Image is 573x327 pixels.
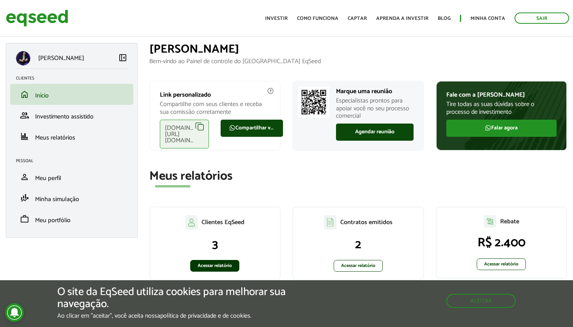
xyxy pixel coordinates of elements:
[57,312,332,320] p: Ao clicar em "aceitar", você aceita nossa .
[16,132,127,141] a: financeMeus relatórios
[149,43,568,56] h1: [PERSON_NAME]
[297,16,338,21] a: Como funciona
[298,87,329,118] img: Marcar reunião com consultor
[118,53,127,62] span: left_panel_close
[446,101,557,115] p: Tire todas as suas dúvidas sobre o processo de investimento
[265,16,288,21] a: Investir
[446,91,557,99] p: Fale com a [PERSON_NAME]
[10,166,133,187] li: Meu perfil
[446,294,516,308] button: Aceitar
[477,258,526,270] a: Acessar relatório
[35,133,75,143] span: Meus relatórios
[336,124,414,141] a: Agendar reunião
[16,214,127,224] a: workMeu portfólio
[515,12,569,24] a: Sair
[35,194,79,205] span: Minha simulação
[158,237,272,252] p: 3
[20,90,29,99] span: home
[10,209,133,230] li: Meu portfólio
[348,16,367,21] a: Captar
[202,219,244,226] p: Clientes EqSeed
[301,237,416,252] p: 2
[57,286,332,310] h5: O site da EqSeed utiliza cookies para melhorar sua navegação.
[484,215,496,228] img: agent-relatorio.svg
[470,16,505,21] a: Minha conta
[190,260,239,272] a: Acessar relatório
[20,132,29,141] span: finance
[10,105,133,126] li: Investimento assistido
[267,87,274,94] img: agent-meulink-info2.svg
[160,101,271,115] p: Compartilhe com seus clientes e receba sua comissão corretamente
[16,159,133,163] h2: Pessoal
[438,16,451,21] a: Blog
[160,120,209,148] div: [DOMAIN_NAME][URL][DOMAIN_NAME]
[118,53,127,64] a: Colapsar menu
[160,313,250,319] a: política de privacidade e de cookies
[20,214,29,224] span: work
[20,193,29,203] span: finance_mode
[185,215,198,229] img: agent-clientes.svg
[20,111,29,120] span: group
[35,173,61,184] span: Meu perfil
[16,172,127,182] a: personMeu perfil
[160,91,271,99] p: Link personalizado
[10,126,133,147] li: Meus relatórios
[10,84,133,105] li: Início
[149,58,568,65] p: Bem-vindo ao Painel de controle do [GEOGRAPHIC_DATA] EqSeed
[221,120,283,137] a: Compartilhar via WhatsApp
[336,97,414,120] p: Especialistas prontos para apoiar você no seu processo comercial
[149,170,568,183] h2: Meus relatórios
[20,172,29,182] span: person
[229,125,235,131] img: FaWhatsapp.svg
[485,125,491,131] img: FaWhatsapp.svg
[340,219,393,226] p: Contratos emitidos
[16,90,127,99] a: homeInício
[324,215,336,230] img: agent-contratos.svg
[444,235,559,250] p: R$ 2.400
[334,260,383,272] a: Acessar relatório
[38,55,84,62] p: [PERSON_NAME]
[10,187,133,209] li: Minha simulação
[376,16,428,21] a: Aprenda a investir
[35,111,94,122] span: Investimento assistido
[35,215,71,226] span: Meu portfólio
[500,218,519,225] p: Rebate
[16,193,127,203] a: finance_modeMinha simulação
[6,8,68,28] img: EqSeed
[16,111,127,120] a: groupInvestimento assistido
[35,90,49,101] span: Início
[336,88,414,95] p: Marque uma reunião
[446,120,557,137] a: Falar agora
[16,76,133,81] h2: Clientes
